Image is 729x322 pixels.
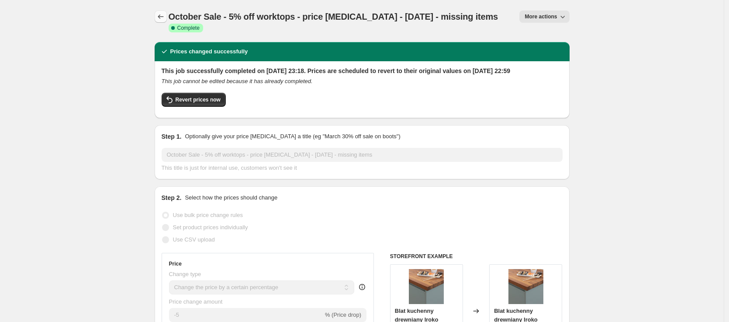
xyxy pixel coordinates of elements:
i: This job cannot be edited because it has already completed. [162,78,313,84]
span: Use bulk price change rules [173,212,243,218]
span: Revert prices now [176,96,221,103]
span: More actions [525,13,557,20]
span: Price change amount [169,298,223,305]
div: help [358,283,366,291]
p: Select how the prices should change [185,193,277,202]
h6: STOREFRONT EXAMPLE [390,253,563,260]
button: Price change jobs [155,10,167,23]
span: Use CSV upload [173,236,215,243]
span: Change type [169,271,201,277]
h2: Step 2. [162,193,182,202]
button: More actions [519,10,569,23]
h3: Price [169,260,182,267]
span: Set product prices individually [173,224,248,231]
h2: Prices changed successfully [170,47,248,56]
h2: This job successfully completed on [DATE] 23:18. Prices are scheduled to revert to their original... [162,66,563,75]
span: This title is just for internal use, customers won't see it [162,164,297,171]
button: Revert prices now [162,93,226,107]
span: Complete [177,24,200,31]
span: October Sale - 5% off worktops - price [MEDICAL_DATA] - [DATE] - missing items [169,12,498,21]
img: iroko-blaty_80x.jpg [508,269,543,304]
input: -15 [169,308,323,322]
img: iroko-blaty_80x.jpg [409,269,444,304]
input: 30% off holiday sale [162,148,563,162]
p: Optionally give your price [MEDICAL_DATA] a title (eg "March 30% off sale on boots") [185,132,400,141]
h2: Step 1. [162,132,182,141]
span: % (Price drop) [325,311,361,318]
